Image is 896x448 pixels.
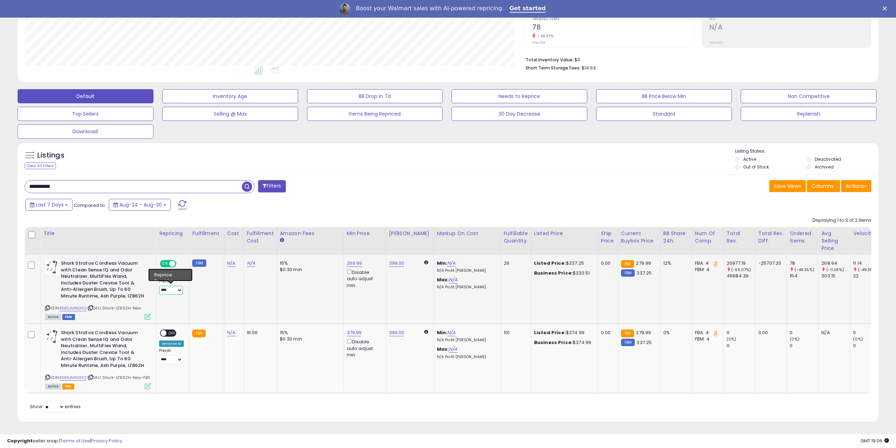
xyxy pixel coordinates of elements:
span: ROI [709,17,871,21]
a: 379.99 [347,329,362,336]
b: Business Price: [534,270,573,276]
a: 399.00 [389,329,405,336]
button: Download1 [18,124,153,139]
button: Columns [807,180,840,192]
span: Ordered Items [532,17,694,21]
div: 0.00 [758,330,781,336]
small: (-49.36%) [858,267,878,272]
div: 0.00 [601,330,613,336]
p: N/A Profit [PERSON_NAME] [437,285,495,290]
div: 22 [853,273,882,279]
div: 46684.39 [727,273,755,279]
a: Get started [509,5,546,13]
div: Title [43,230,153,237]
small: (-55.07%) [731,267,751,272]
b: Max: [437,346,449,352]
b: Business Price: [534,339,573,346]
div: Fulfillment [192,230,221,237]
small: (-11.28%) [826,267,844,272]
div: Ship Price [601,230,615,245]
div: Clear All Filters [25,162,56,169]
b: Short Term Storage Fees: [526,65,581,71]
small: Prev: 154 [532,41,545,45]
div: Amazon AI [159,271,184,277]
div: 0.00 [601,260,613,266]
span: OFF [167,330,178,336]
div: BB Share 24h. [663,230,689,245]
a: N/A [449,346,457,353]
p: N/A Profit [PERSON_NAME] [437,268,495,273]
i: Calculated using Dynamic Max Price. [424,260,428,265]
div: Ordered Items [790,230,815,245]
div: [PERSON_NAME] [389,230,431,237]
a: B0B5JMNGNQ [59,305,86,311]
div: seller snap | | [7,438,122,444]
div: 0 [853,330,882,336]
div: 26 [504,260,526,266]
span: Columns [812,183,834,190]
span: OFF [175,261,187,267]
div: 0 [790,343,818,349]
div: Preset: [159,279,184,295]
span: 279.99 [636,329,651,336]
a: N/A [449,276,457,283]
div: Velocity [853,230,879,237]
div: Num of Comp. [695,230,721,245]
div: Close [883,6,890,11]
label: Active [743,156,756,162]
div: Current Buybox Price [621,230,657,245]
button: Standard [596,107,732,121]
div: 101 [504,330,526,336]
button: Items Being Repriced [307,107,443,121]
button: Replenish [741,107,877,121]
button: Actions [841,180,871,192]
button: Top Sellers [18,107,153,121]
div: Amazon Fees [280,230,341,237]
h5: Listings [37,151,64,160]
button: Filters [258,180,286,192]
div: Fulfillable Quantity [504,230,528,245]
b: Listed Price: [534,260,566,266]
a: Privacy Policy [91,437,122,444]
div: Disable auto adjust min [347,338,381,358]
div: N/A [821,330,845,336]
div: Displaying 1 to 2 of 2 items [813,217,871,224]
div: 0 [727,330,755,336]
div: 268.94 [821,260,850,266]
button: Selling @ Max [162,107,298,121]
b: Total Inventory Value: [526,57,574,63]
div: 78 [790,260,818,266]
button: Needs to Reprice [451,89,587,103]
b: Shark Stratos Cordless Vacuum with Clean Sense IQ and Odor Neutralizer, MultiFlex Wand, Includes ... [61,330,146,370]
div: 0% [663,330,687,336]
a: N/A [227,329,236,336]
div: Fulfillment Cost [247,230,274,245]
label: Deactivated [815,156,841,162]
span: | SKU: Shark-IZ862H-New-FBA [87,375,150,380]
div: Markup on Cost [437,230,498,237]
div: 15% [280,330,338,336]
button: BB Drop in 7d [307,89,443,103]
small: FBA [621,330,634,337]
div: $374.99 [534,330,593,336]
a: Terms of Use [60,437,90,444]
label: Out of Stock [743,164,769,170]
div: 20977.19 [727,260,755,266]
div: $374.99 [534,339,593,346]
b: Min: [437,329,447,336]
div: Cost [227,230,241,237]
div: 154 [790,273,818,279]
li: $0 [526,55,866,63]
strong: Copyright [7,437,33,444]
div: 0 [727,343,755,349]
button: BB Price Below Min [596,89,732,103]
div: -25707.20 [758,260,781,266]
small: (-49.35%) [795,267,814,272]
span: All listings currently available for purchase on Amazon [45,383,61,389]
div: $337.25 [534,260,593,266]
div: 15% [280,260,338,266]
a: 269.99 [347,260,362,267]
div: Min Price [347,230,383,237]
a: N/A [247,260,255,267]
small: (0%) [853,336,863,342]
